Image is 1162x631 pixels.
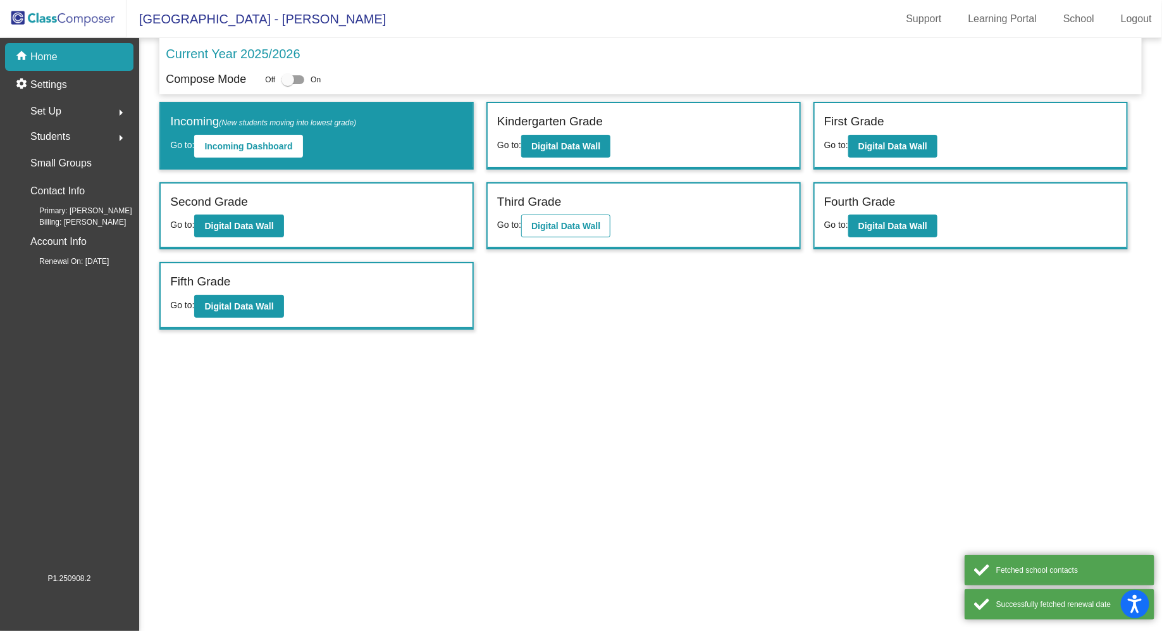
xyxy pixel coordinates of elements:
button: Digital Data Wall [521,135,610,158]
mat-icon: settings [15,77,30,92]
span: Billing: [PERSON_NAME] [19,216,126,228]
p: Current Year 2025/2026 [166,44,300,63]
a: Learning Portal [958,9,1048,29]
b: Digital Data Wall [858,221,927,231]
p: Compose Mode [166,71,246,88]
button: Digital Data Wall [521,215,610,237]
button: Digital Data Wall [848,135,937,158]
label: Second Grade [170,193,248,211]
b: Digital Data Wall [531,141,600,151]
span: Go to: [170,300,194,310]
div: Fetched school contacts [996,565,1145,576]
span: Go to: [497,140,521,150]
label: First Grade [824,113,884,131]
p: Settings [30,77,67,92]
a: Support [896,9,952,29]
button: Incoming Dashboard [194,135,302,158]
p: Account Info [30,233,87,251]
p: Home [30,49,58,65]
label: Incoming [170,113,356,131]
span: Students [30,128,70,146]
span: Go to: [170,140,194,150]
b: Digital Data Wall [858,141,927,151]
b: Incoming Dashboard [204,141,292,151]
mat-icon: home [15,49,30,65]
span: Renewal On: [DATE] [19,256,109,267]
button: Digital Data Wall [194,295,283,318]
label: Fourth Grade [824,193,896,211]
button: Digital Data Wall [194,215,283,237]
p: Contact Info [30,182,85,200]
p: Small Groups [30,154,92,172]
b: Digital Data Wall [204,221,273,231]
label: Fifth Grade [170,273,230,291]
span: Off [265,74,275,85]
mat-icon: arrow_right [113,130,128,146]
b: Digital Data Wall [204,301,273,311]
mat-icon: arrow_right [113,105,128,120]
span: Set Up [30,103,61,120]
a: School [1053,9,1104,29]
a: Logout [1111,9,1162,29]
span: Go to: [170,220,194,230]
b: Digital Data Wall [531,221,600,231]
button: Digital Data Wall [848,215,937,237]
span: Go to: [824,220,848,230]
span: Go to: [497,220,521,230]
label: Kindergarten Grade [497,113,603,131]
label: Third Grade [497,193,561,211]
span: [GEOGRAPHIC_DATA] - [PERSON_NAME] [127,9,386,29]
span: Primary: [PERSON_NAME] [19,205,132,216]
div: Successfully fetched renewal date [996,599,1145,610]
span: (New students moving into lowest grade) [219,118,356,127]
span: Go to: [824,140,848,150]
span: On [311,74,321,85]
